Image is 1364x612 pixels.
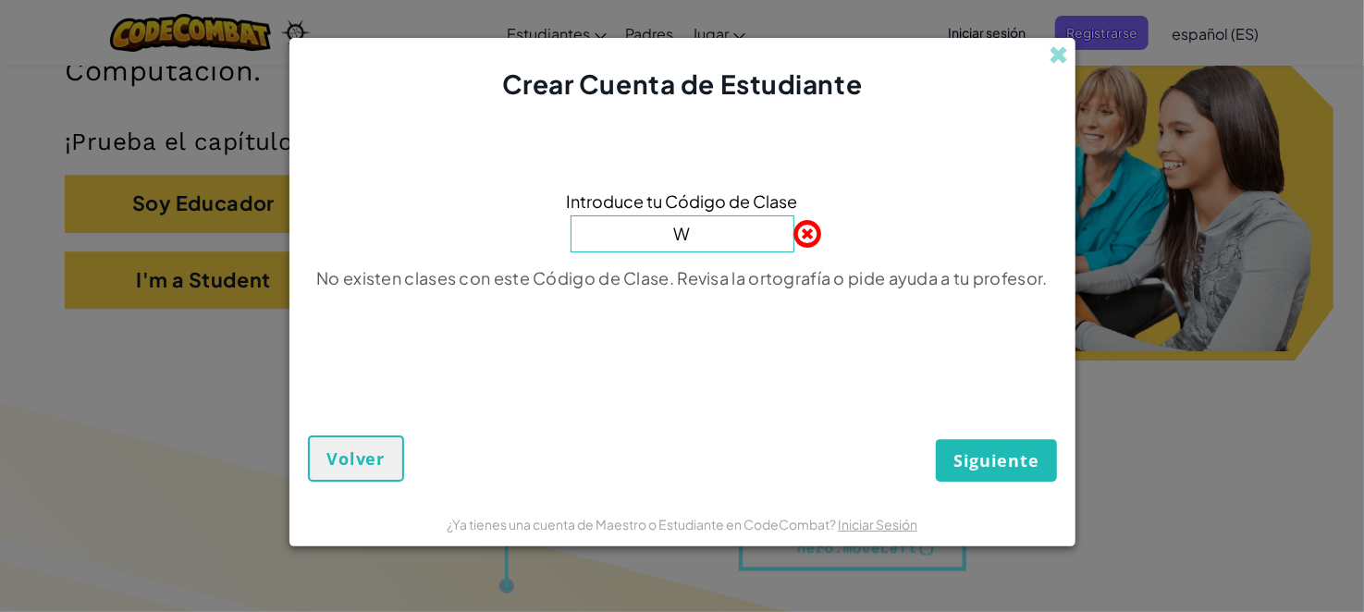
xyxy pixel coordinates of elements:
a: Iniciar Sesión [838,516,917,532]
span: Crear Cuenta de Estudiante [502,67,863,100]
span: ¿Ya tienes una cuenta de Maestro o Estudiante en CodeCombat? [447,516,838,532]
p: No existen clases con este Código de Clase. Revisa la ortografía o pide ayuda a tu profesor. [316,267,1048,289]
button: Siguiente [936,439,1056,482]
span: Volver [327,447,385,470]
span: Introduce tu Código de Clase [567,188,798,214]
span: Siguiente [953,449,1038,471]
button: Volver [308,435,404,482]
